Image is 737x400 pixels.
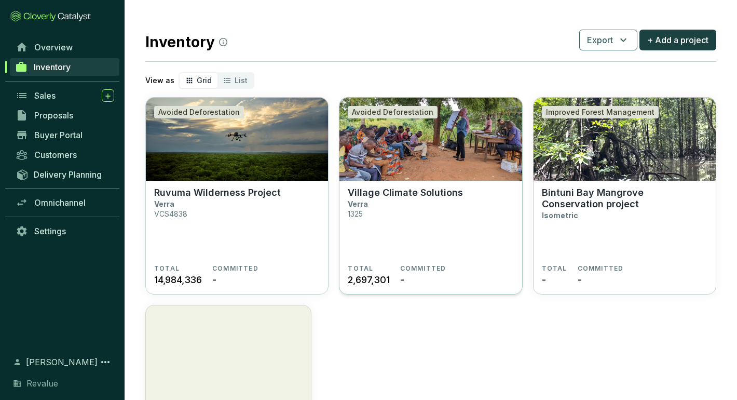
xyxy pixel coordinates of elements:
a: Omnichannel [10,194,119,211]
span: TOTAL [348,264,373,273]
span: + Add a project [647,34,708,46]
a: Ruvuma Wilderness ProjectAvoided DeforestationRuvuma Wilderness ProjectVerraVCS4838TOTAL14,984,33... [145,97,329,295]
span: Inventory [34,62,71,72]
a: Bintuni Bay Mangrove Conservation projectImproved Forest ManagementBintuni Bay Mangrove Conservat... [533,97,716,295]
h2: Inventory [145,31,227,53]
a: Buyer Portal [10,126,119,144]
span: TOTAL [154,264,180,273]
p: View as [145,75,174,86]
p: Isometric [542,211,578,220]
div: Improved Forest Management [542,106,659,118]
span: COMMITTED [400,264,446,273]
p: 1325 [348,209,363,218]
span: Omnichannel [34,197,86,208]
span: Proposals [34,110,73,121]
img: Village Climate Solutions [339,98,522,181]
span: TOTAL [542,264,567,273]
span: Overview [34,42,73,52]
span: Delivery Planning [34,169,102,180]
img: Ruvuma Wilderness Project [146,98,328,181]
a: Overview [10,38,119,56]
p: Verra [348,199,368,208]
span: Revalue [26,377,58,390]
span: Export [587,34,613,46]
span: - [400,273,404,287]
div: Avoided Deforestation [154,106,244,118]
a: Proposals [10,106,119,124]
span: Customers [34,150,77,160]
span: 14,984,336 [154,273,202,287]
span: List [235,76,248,85]
span: COMMITTED [578,264,624,273]
button: Export [579,30,637,50]
span: [PERSON_NAME] [26,356,98,368]
span: Sales [34,90,56,101]
a: Sales [10,87,119,104]
a: Customers [10,146,119,164]
a: Delivery Planning [10,166,119,183]
span: 2,697,301 [348,273,389,287]
div: Avoided Deforestation [348,106,438,118]
span: - [578,273,582,287]
p: Verra [154,199,174,208]
a: Settings [10,222,119,240]
span: - [542,273,546,287]
span: Grid [197,76,212,85]
span: COMMITTED [212,264,258,273]
div: segmented control [179,72,254,89]
button: + Add a project [639,30,716,50]
p: Ruvuma Wilderness Project [154,187,281,198]
img: Bintuni Bay Mangrove Conservation project [534,98,716,181]
span: Buyer Portal [34,130,83,140]
a: Village Climate SolutionsAvoided DeforestationVillage Climate SolutionsVerra1325TOTAL2,697,301COM... [339,97,522,295]
span: Settings [34,226,66,236]
p: Bintuni Bay Mangrove Conservation project [542,187,707,210]
span: - [212,273,216,287]
p: VCS4838 [154,209,187,218]
a: Inventory [10,58,119,76]
p: Village Climate Solutions [348,187,463,198]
